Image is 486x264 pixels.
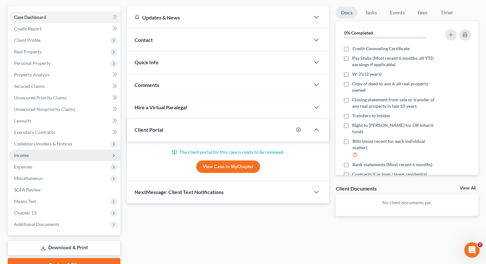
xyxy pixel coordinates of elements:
[9,127,120,138] a: Executory Contracts
[135,82,159,88] span: Comments
[336,185,376,192] div: Client Documents
[435,6,458,19] a: Timer
[352,171,437,184] span: Contracts (Car loan / lease, residential lease, furniture purchase / lease)
[360,6,382,19] a: Tasks
[352,122,437,135] span: Right to [PERSON_NAME] for OR Inherit funds
[135,37,153,43] span: Contact
[135,127,163,133] span: Client Portal
[14,60,50,66] span: Personal Property
[14,221,59,227] span: Additional Documents
[352,161,432,168] span: Bank statements (Most recent 6 months)
[14,198,36,204] span: Means Test
[352,71,382,77] span: W-2's (2 years)
[14,72,50,77] span: Property Analysis
[352,113,390,119] span: Transfers to insider
[14,37,41,43] span: Client Profile
[196,160,260,173] a: View Case in MyChapter
[9,184,120,196] a: SOFA Review
[14,164,32,169] span: Expenses
[135,104,187,110] span: Hire a Virtual Paralegal
[341,199,473,206] p: No client documents yet.
[9,115,120,127] a: Lawsuits
[14,210,36,215] span: Chapter 13
[8,240,120,255] a: Download & Print
[352,45,409,52] span: Credit Counseling Certificate
[14,187,41,192] span: SOFA Review
[14,129,55,135] span: Executory Contracts
[336,6,357,19] a: Docs
[14,26,42,31] span: Credit Report
[14,175,42,181] span: Miscellaneous
[352,138,437,151] span: Bills (most recent for each individual matter)
[344,30,373,35] strong: 0% Completed
[9,12,120,23] a: Case Dashboard
[14,95,67,100] span: Unsecured Priority Claims
[464,242,480,258] iframe: Intercom live chat
[14,14,46,20] span: Case Dashboard
[352,55,437,68] span: Pay Stubs (Most recent 6 months, all YTD earnings if applicable)
[14,83,45,89] span: Secured Claims
[9,92,120,104] a: Unsecured Priority Claims
[9,23,120,35] a: Credit Report
[14,49,42,54] span: Real Property
[14,152,29,158] span: Income
[352,81,437,93] span: Copy of deed to any & all real property owned
[135,14,302,21] div: Updates & News
[14,106,75,112] span: Unsecured Nonpriority Claims
[9,81,120,92] a: Secured Claims
[135,149,321,155] p: The client portal for this case is ready to be reviewed.
[14,118,31,123] span: Lawsuits
[135,189,224,195] span: NextMessage: Client Text Notifications
[477,242,482,247] span: 2
[412,6,433,19] a: Fees
[352,97,437,109] span: Closing statement from sale or transfer of any real property in last 10 years
[384,6,410,19] a: Events
[460,186,476,190] a: View All
[14,141,72,146] span: Codebtors Insiders & Notices
[135,59,158,65] span: Quick Info
[9,104,120,115] a: Unsecured Nonpriority Claims
[9,69,120,81] a: Property Analysis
